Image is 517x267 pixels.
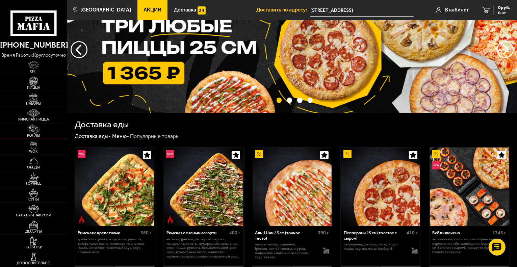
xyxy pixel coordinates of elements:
[318,230,329,236] span: 390 г
[344,242,406,251] p: пепперони, [PERSON_NAME], соус-пицца, сыр пармезан (на борт).
[75,148,155,226] a: НовинкаОстрое блюдоРимская с креветками
[255,242,317,260] p: лук репчатый, цыпленок, [PERSON_NAME], томаты, огурец, моцарелла, сливочно-чесночный соус, кетчуп.
[498,11,510,15] span: 0 шт.
[140,230,152,236] span: 360 г
[229,230,240,236] span: 400 г
[297,98,302,103] button: точки переключения
[341,148,420,226] img: Пепперони 25 см (толстое с сыром)
[277,98,282,103] button: точки переключения
[432,230,491,235] div: Всё включено
[310,4,414,17] span: Средний проспект Васильевского острова, 85
[80,7,131,12] span: [GEOGRAPHIC_DATA]
[287,98,292,103] button: точки переключения
[164,148,243,226] img: Римская с мясным ассорти
[78,237,152,255] p: креветка тигровая, моцарелла, руккола, трюфельное масло, оливково-чесночное масло, сливочно-чесно...
[75,120,129,129] h1: Доставка еды
[252,148,332,226] a: АкционныйАль-Шам 25 см (тонкое тесто)
[432,161,440,169] img: Новинка
[344,230,405,241] div: Пепперони 25 см (толстое с сыром)
[497,41,514,58] button: предыдущий
[198,6,206,15] img: 15daf4d41897b9f0e9f617042186c801.svg
[166,150,174,158] img: Новинка
[493,230,507,236] span: 1345 г
[253,148,332,226] img: Аль-Шам 25 см (тонкое тесто)
[498,5,510,10] span: 0 руб.
[430,148,509,226] img: Всё включено
[78,150,86,158] img: Новинка
[343,150,352,158] img: Акционный
[166,230,228,235] div: Римская с мясным ассорти
[407,230,418,236] span: 410 г
[71,41,87,58] button: следующий
[112,133,129,139] a: Меню-
[78,216,86,224] img: Острое блюдо
[75,148,154,226] img: Римская с креветками
[75,133,111,139] a: Доставка еды-
[430,148,510,226] a: АкционныйНовинкаВсё включено
[308,98,313,103] button: точки переключения
[78,230,139,235] div: Римская с креветками
[174,7,196,12] span: Доставка
[166,237,240,259] p: ветчина, [PERSON_NAME], пепперони, моцарелла, томаты, лук красный, халапеньо, соус-пицца, руккола...
[166,216,174,224] img: Острое блюдо
[256,7,310,12] span: Доставить по адресу:
[432,237,506,255] p: Запечённый ролл с тигровой креветкой и пармезаном, Эби Калифорния, Фермерская 25 см (толстое с сы...
[255,150,263,158] img: Акционный
[163,148,243,226] a: НовинкаОстрое блюдоРимская с мясным ассорти
[310,4,414,17] input: Ваш адрес доставки
[144,7,161,12] span: Акции
[432,150,440,158] img: Акционный
[130,133,180,140] div: Популярные товары
[341,148,421,226] a: АкционныйПепперони 25 см (толстое с сыром)
[255,230,316,241] div: Аль-Шам 25 см (тонкое тесто)
[445,7,469,12] span: В кабинет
